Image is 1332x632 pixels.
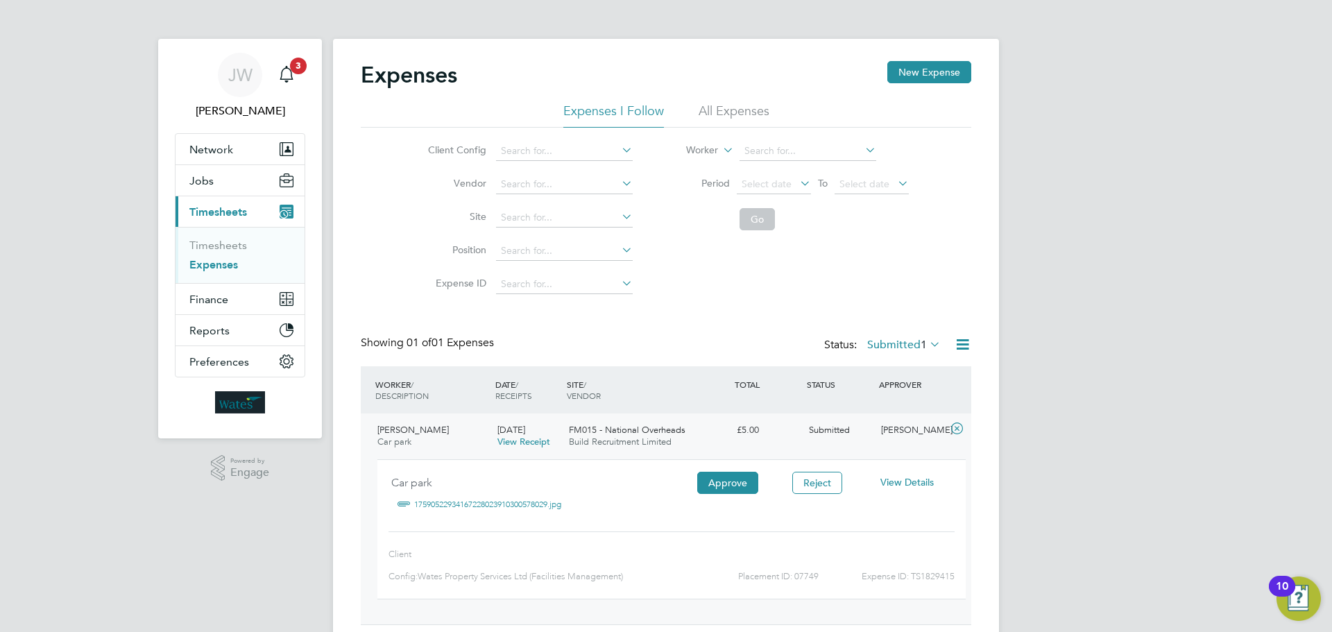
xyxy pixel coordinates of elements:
div: Car park [391,471,683,494]
button: Jobs [176,165,305,196]
button: Network [176,134,305,164]
span: / [515,379,518,390]
div: DATE [492,372,564,408]
a: 3 [273,53,300,97]
span: Preferences [189,355,249,368]
span: VENDOR [567,390,601,401]
span: FM015 - National Overheads [569,424,685,436]
label: Client Config [424,144,486,156]
div: Showing [361,336,497,350]
div: Status: [824,336,943,355]
div: [PERSON_NAME] [876,419,948,442]
span: 1 [921,338,927,352]
a: View Receipt [497,436,550,447]
button: Finance [176,284,305,314]
span: Wates Property Services Ltd (Facilities Management) [418,571,623,581]
img: wates-logo-retina.png [215,391,265,413]
span: View Details [880,476,934,488]
span: Build Recruitment Limited [569,436,672,447]
span: Car park [377,436,411,447]
button: Reports [176,315,305,345]
input: Search for... [496,275,633,294]
input: Search for... [496,241,633,261]
div: 10 [1276,586,1288,604]
h2: Expenses [361,61,457,89]
span: / [583,379,586,390]
a: 17590522934167228023910300578029.jpg [414,494,561,515]
label: Expense ID [424,277,486,289]
button: Preferences [176,346,305,377]
div: Expense ID: TS1829415 [819,565,955,588]
div: Client Config: [388,543,638,588]
span: 3 [290,58,307,74]
button: Reject [792,472,842,494]
span: RECEIPTS [495,390,532,401]
a: JW[PERSON_NAME] [175,53,305,119]
span: Finance [189,293,228,306]
div: TOTAL [731,372,803,397]
button: Go [740,208,775,230]
label: Period [667,177,730,189]
li: All Expenses [699,103,769,128]
div: WORKER [372,372,492,408]
a: Expenses [189,258,238,271]
span: Select date [839,178,889,190]
input: Search for... [496,208,633,228]
span: Jobs [189,174,214,187]
span: Powered by [230,455,269,467]
span: / [411,379,413,390]
label: Worker [656,144,718,157]
span: Reports [189,324,230,337]
li: Expenses I Follow [563,103,664,128]
span: 01 Expenses [407,336,494,350]
div: £5.00 [731,419,803,442]
span: Submitted [809,424,850,436]
a: Go to home page [175,391,305,413]
a: Powered byEngage [211,455,270,481]
div: Placement ID: 07749 [638,565,819,588]
label: Position [424,244,486,256]
span: To [814,174,832,192]
span: James Williams [175,103,305,119]
span: Select date [742,178,792,190]
a: Timesheets [189,239,247,252]
label: Submitted [867,338,941,352]
input: Search for... [740,142,876,161]
button: New Expense [887,61,971,83]
span: Network [189,143,233,156]
span: Engage [230,467,269,479]
button: Timesheets [176,196,305,227]
span: [DATE] [497,424,525,436]
button: Open Resource Center, 10 new notifications [1276,577,1321,621]
div: APPROVER [876,372,948,397]
span: Timesheets [189,205,247,219]
span: DESCRIPTION [375,390,429,401]
button: Approve [697,472,758,494]
div: STATUS [803,372,876,397]
div: SITE [563,372,731,408]
span: 01 of [407,336,432,350]
label: Site [424,210,486,223]
span: [PERSON_NAME] [377,424,449,436]
span: JW [228,66,253,84]
nav: Main navigation [158,39,322,438]
input: Search for... [496,142,633,161]
div: Timesheets [176,227,305,283]
input: Search for... [496,175,633,194]
label: Vendor [424,177,486,189]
